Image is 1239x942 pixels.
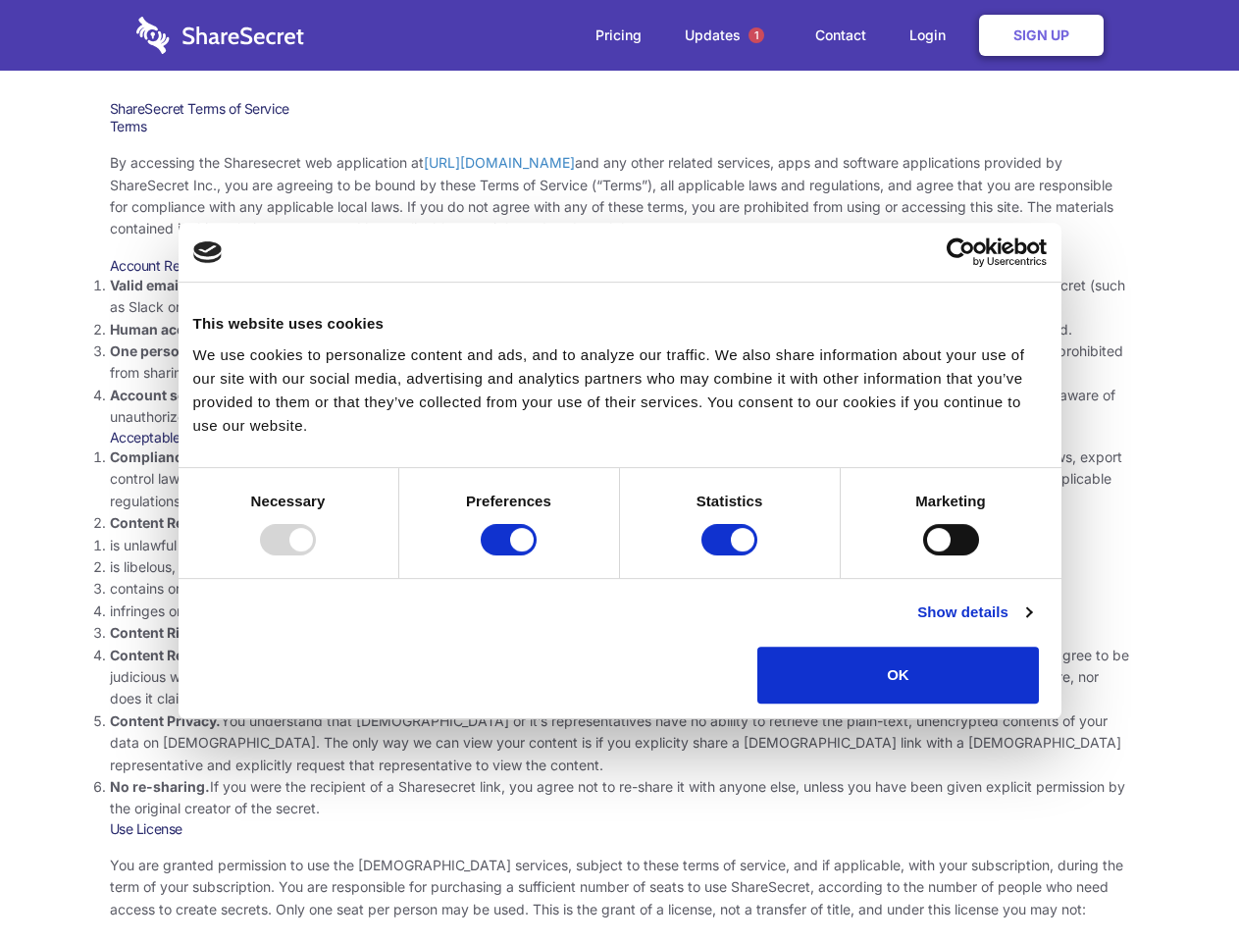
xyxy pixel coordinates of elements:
[110,624,215,641] strong: Content Rights.
[110,319,1130,340] li: Only human beings may create accounts. “Bot” accounts — those created by software, in an automate...
[110,622,1130,644] li: You agree that you will use Sharesecret only to secure and share content that you have the right ...
[136,17,304,54] img: logo-wordmark-white-trans-d4663122ce5f474addd5e946df7df03e33cb6a1c49d2221995e7729f52c070b2.svg
[110,342,277,359] strong: One person per account.
[697,493,763,509] strong: Statistics
[110,578,1130,600] li: contains or installs any active malware or exploits, or uses our platform for exploit delivery (s...
[110,100,1130,118] h1: ShareSecret Terms of Service
[110,257,1130,275] h3: Account Requirements
[110,778,210,795] strong: No re-sharing.
[110,446,1130,512] li: Your use of the Sharesecret must not violate any applicable laws, including copyright or trademar...
[110,710,1130,776] li: You understand that [DEMOGRAPHIC_DATA] or it’s representatives have no ability to retrieve the pl...
[193,343,1047,438] div: We use cookies to personalize content and ads, and to analyze our traffic. We also share informat...
[110,556,1130,578] li: is libelous, defamatory, or fraudulent
[576,5,661,66] a: Pricing
[796,5,886,66] a: Contact
[110,514,253,531] strong: Content Restrictions.
[110,275,1130,319] li: You must provide a valid email address, either directly, or through approved third-party integrat...
[193,241,223,263] img: logo
[110,152,1130,240] p: By accessing the Sharesecret web application at and any other related services, apps and software...
[110,429,1130,446] h3: Acceptable Use
[424,154,575,171] a: [URL][DOMAIN_NAME]
[110,118,1130,135] h3: Terms
[915,493,986,509] strong: Marketing
[749,27,764,43] span: 1
[110,712,221,729] strong: Content Privacy.
[757,647,1039,704] button: OK
[890,5,975,66] a: Login
[110,820,1130,838] h3: Use License
[110,512,1130,622] li: You agree NOT to use Sharesecret to upload or share content that:
[110,855,1130,920] p: You are granted permission to use the [DEMOGRAPHIC_DATA] services, subject to these terms of serv...
[193,312,1047,336] div: This website uses cookies
[251,493,326,509] strong: Necessary
[110,387,229,403] strong: Account security.
[110,340,1130,385] li: You are not allowed to share account credentials. Each account is dedicated to the individual who...
[110,776,1130,820] li: If you were the recipient of a Sharesecret link, you agree not to re-share it with anyone else, u...
[917,601,1031,624] a: Show details
[979,15,1104,56] a: Sign Up
[110,535,1130,556] li: is unlawful or promotes unlawful activities
[110,277,187,293] strong: Valid email.
[110,448,406,465] strong: Compliance with local laws and regulations.
[110,647,267,663] strong: Content Responsibility.
[110,385,1130,429] li: You are responsible for your own account security, including the security of your Sharesecret acc...
[110,601,1130,622] li: infringes on any proprietary right of any party, including patent, trademark, trade secret, copyr...
[110,321,229,338] strong: Human accounts.
[466,493,551,509] strong: Preferences
[875,237,1047,267] a: Usercentrics Cookiebot - opens in a new window
[110,645,1130,710] li: You are solely responsible for the content you share on Sharesecret, and with the people you shar...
